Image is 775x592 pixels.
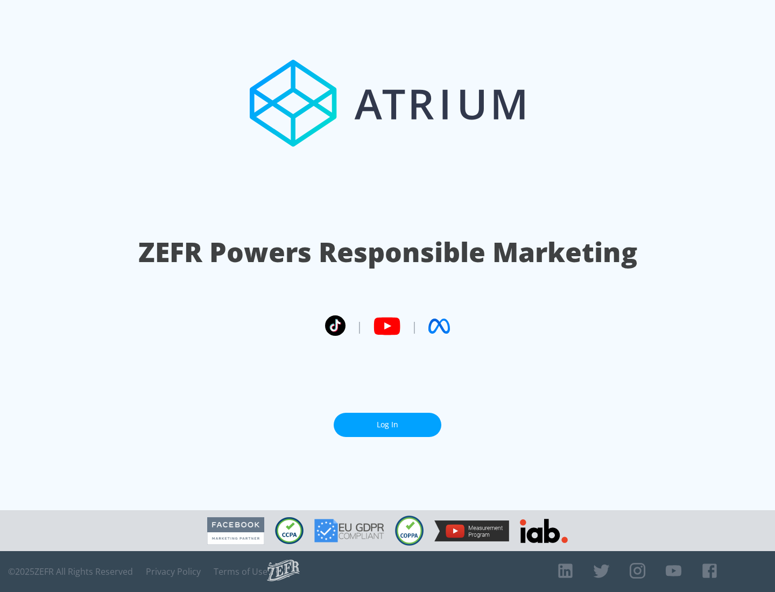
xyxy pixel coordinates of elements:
span: © 2025 ZEFR All Rights Reserved [8,566,133,577]
span: | [356,318,363,334]
img: GDPR Compliant [314,519,384,542]
img: COPPA Compliant [395,516,424,546]
a: Log In [334,413,441,437]
img: CCPA Compliant [275,517,304,544]
img: IAB [520,519,568,543]
h1: ZEFR Powers Responsible Marketing [138,234,637,271]
a: Privacy Policy [146,566,201,577]
img: Facebook Marketing Partner [207,517,264,545]
img: YouTube Measurement Program [434,520,509,541]
a: Terms of Use [214,566,267,577]
span: | [411,318,418,334]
